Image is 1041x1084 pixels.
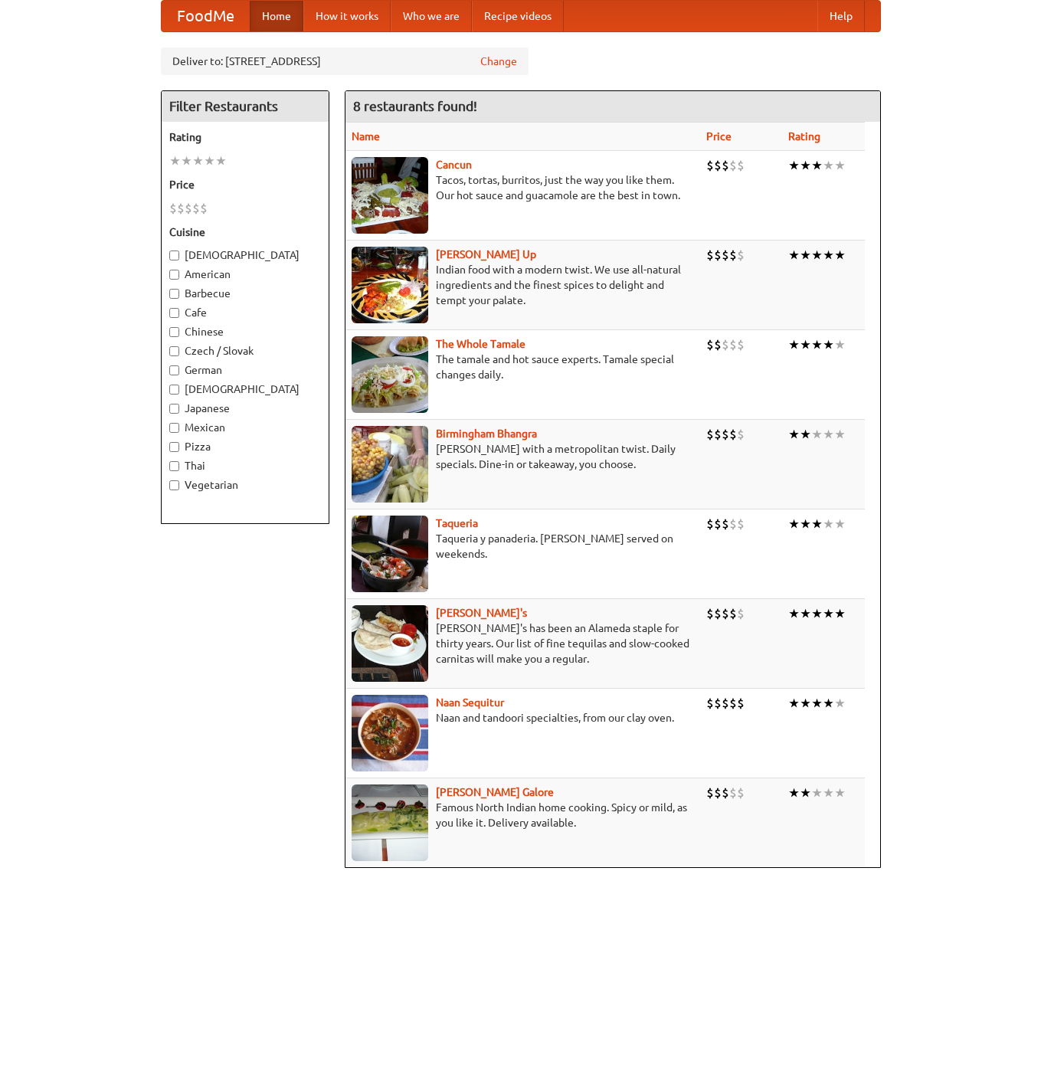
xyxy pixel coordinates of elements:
[729,695,737,712] li: $
[788,157,800,174] li: ★
[204,152,215,169] li: ★
[834,516,846,532] li: ★
[352,784,428,861] img: currygalore.jpg
[192,152,204,169] li: ★
[162,1,250,31] a: FoodMe
[352,800,694,830] p: Famous North Indian home cooking. Spicy or mild, as you like it. Delivery available.
[436,517,478,529] b: Taqueria
[169,270,179,280] input: American
[811,695,823,712] li: ★
[436,427,537,440] a: Birmingham Bhangra
[729,157,737,174] li: $
[706,157,714,174] li: $
[169,129,321,145] h5: Rating
[169,327,179,337] input: Chinese
[436,696,504,709] a: Naan Sequitur
[352,605,428,682] img: pedros.jpg
[729,516,737,532] li: $
[169,200,177,217] li: $
[169,308,179,318] input: Cafe
[352,531,694,562] p: Taqueria y panaderia. [PERSON_NAME] served on weekends.
[737,605,745,622] li: $
[811,157,823,174] li: ★
[169,305,321,320] label: Cafe
[811,605,823,622] li: ★
[169,423,179,433] input: Mexican
[722,605,729,622] li: $
[729,784,737,801] li: $
[215,152,227,169] li: ★
[817,1,865,31] a: Help
[169,251,179,260] input: [DEMOGRAPHIC_DATA]
[352,247,428,323] img: curryup.jpg
[737,516,745,532] li: $
[788,784,800,801] li: ★
[706,130,732,142] a: Price
[169,442,179,452] input: Pizza
[714,336,722,353] li: $
[162,91,329,122] h4: Filter Restaurants
[800,695,811,712] li: ★
[706,516,714,532] li: $
[834,336,846,353] li: ★
[169,346,179,356] input: Czech / Slovak
[169,385,179,395] input: [DEMOGRAPHIC_DATA]
[823,247,834,264] li: ★
[177,200,185,217] li: $
[352,621,694,666] p: [PERSON_NAME]'s has been an Alameda staple for thirty years. Our list of fine tequilas and slow-c...
[169,286,321,301] label: Barbecue
[823,516,834,532] li: ★
[834,247,846,264] li: ★
[788,695,800,712] li: ★
[800,516,811,532] li: ★
[823,695,834,712] li: ★
[722,784,729,801] li: $
[352,130,380,142] a: Name
[352,262,694,308] p: Indian food with a modern twist. We use all-natural ingredients and the finest spices to delight ...
[472,1,564,31] a: Recipe videos
[729,247,737,264] li: $
[788,130,820,142] a: Rating
[729,336,737,353] li: $
[169,382,321,397] label: [DEMOGRAPHIC_DATA]
[169,152,181,169] li: ★
[811,426,823,443] li: ★
[169,343,321,359] label: Czech / Slovak
[169,362,321,378] label: German
[436,607,527,619] b: [PERSON_NAME]'s
[823,426,834,443] li: ★
[823,336,834,353] li: ★
[737,784,745,801] li: $
[800,157,811,174] li: ★
[436,786,554,798] b: [PERSON_NAME] Galore
[391,1,472,31] a: Who we are
[169,324,321,339] label: Chinese
[169,365,179,375] input: German
[811,784,823,801] li: ★
[729,605,737,622] li: $
[788,605,800,622] li: ★
[788,247,800,264] li: ★
[834,426,846,443] li: ★
[714,426,722,443] li: $
[714,695,722,712] li: $
[436,159,472,171] a: Cancun
[706,695,714,712] li: $
[436,338,525,350] a: The Whole Tamale
[352,157,428,234] img: cancun.jpg
[737,157,745,174] li: $
[722,157,729,174] li: $
[169,404,179,414] input: Japanese
[161,47,529,75] div: Deliver to: [STREET_ADDRESS]
[352,336,428,413] img: wholetamale.jpg
[169,439,321,454] label: Pizza
[811,336,823,353] li: ★
[714,157,722,174] li: $
[834,695,846,712] li: ★
[823,157,834,174] li: ★
[706,784,714,801] li: $
[169,224,321,240] h5: Cuisine
[737,336,745,353] li: $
